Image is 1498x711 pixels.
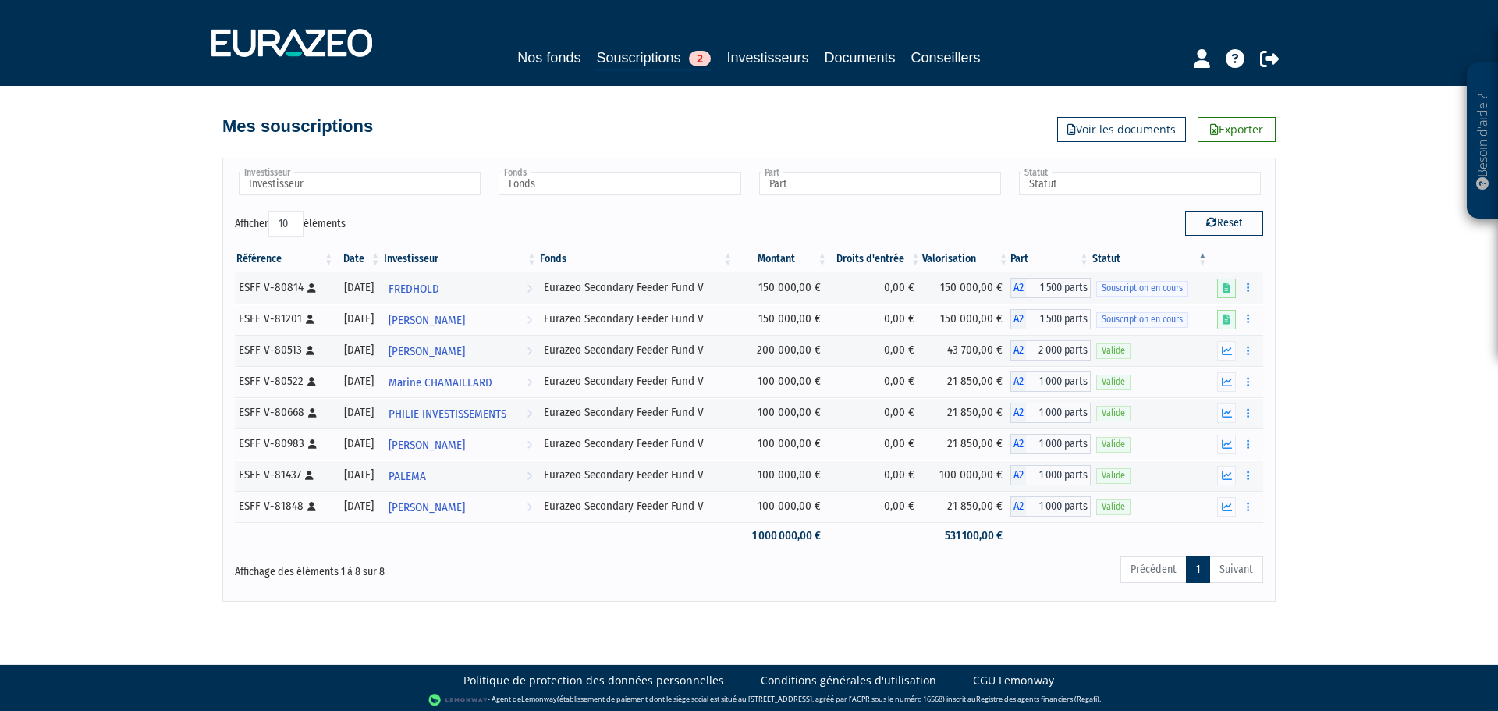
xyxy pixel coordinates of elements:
[1010,246,1092,272] th: Part: activer pour trier la colonne par ordre croissant
[239,373,330,389] div: ESFF V-80522
[544,404,729,421] div: Eurazeo Secondary Feeder Fund V
[922,246,1010,272] th: Valorisation: activer pour trier la colonne par ordre croissant
[735,522,829,549] td: 1 000 000,00 €
[235,211,346,237] label: Afficher éléments
[341,467,377,483] div: [DATE]
[341,498,377,514] div: [DATE]
[235,555,650,580] div: Affichage des éléments 1 à 8 sur 8
[1198,117,1276,142] a: Exporter
[735,397,829,428] td: 100 000,00 €
[544,311,729,327] div: Eurazeo Secondary Feeder Fund V
[922,272,1010,304] td: 150 000,00 €
[382,272,538,304] a: FREDHOLD
[389,462,426,491] span: PALEMA
[829,397,922,428] td: 0,00 €
[735,246,829,272] th: Montant: activer pour trier la colonne par ordre croissant
[1057,117,1186,142] a: Voir les documents
[389,275,439,304] span: FREDHOLD
[239,467,330,483] div: ESFF V-81437
[341,404,377,421] div: [DATE]
[239,342,330,358] div: ESFF V-80513
[829,272,922,304] td: 0,00 €
[382,304,538,335] a: [PERSON_NAME]
[1010,496,1026,517] span: A2
[1026,309,1092,329] span: 1 500 parts
[239,311,330,327] div: ESFF V-81201
[1026,340,1092,361] span: 2 000 parts
[829,491,922,522] td: 0,00 €
[211,29,372,57] img: 1732889491-logotype_eurazeo_blanc_rvb.png
[341,373,377,389] div: [DATE]
[973,673,1054,688] a: CGU Lemonway
[1026,496,1092,517] span: 1 000 parts
[1091,246,1209,272] th: Statut : activer pour trier la colonne par ordre d&eacute;croissant
[911,47,981,69] a: Conseillers
[341,435,377,452] div: [DATE]
[1096,375,1131,389] span: Valide
[389,400,506,428] span: PHILIE INVESTISSEMENTS
[829,246,922,272] th: Droits d'entrée: activer pour trier la colonne par ordre croissant
[1010,496,1092,517] div: A2 - Eurazeo Secondary Feeder Fund V
[1026,403,1092,423] span: 1 000 parts
[1010,309,1092,329] div: A2 - Eurazeo Secondary Feeder Fund V
[544,498,729,514] div: Eurazeo Secondary Feeder Fund V
[829,366,922,397] td: 0,00 €
[922,335,1010,366] td: 43 700,00 €
[544,435,729,452] div: Eurazeo Secondary Feeder Fund V
[538,246,735,272] th: Fonds: activer pour trier la colonne par ordre croissant
[735,491,829,522] td: 100 000,00 €
[527,368,532,397] i: Voir l'investisseur
[527,493,532,522] i: Voir l'investisseur
[922,366,1010,397] td: 21 850,00 €
[1010,278,1026,298] span: A2
[239,498,330,514] div: ESFF V-81848
[1010,403,1092,423] div: A2 - Eurazeo Secondary Feeder Fund V
[596,47,711,71] a: Souscriptions2
[1096,312,1188,327] span: Souscription en cours
[307,377,316,386] i: [Français] Personne physique
[463,673,724,688] a: Politique de protection des données personnelles
[1026,465,1092,485] span: 1 000 parts
[735,272,829,304] td: 150 000,00 €
[1010,434,1026,454] span: A2
[976,694,1099,704] a: Registre des agents financiers (Regafi)
[1096,468,1131,483] span: Valide
[1096,499,1131,514] span: Valide
[239,435,330,452] div: ESFF V-80983
[428,692,488,708] img: logo-lemonway.png
[1010,371,1026,392] span: A2
[527,400,532,428] i: Voir l'investisseur
[1026,278,1092,298] span: 1 500 parts
[341,342,377,358] div: [DATE]
[527,337,532,366] i: Voir l'investisseur
[527,306,532,335] i: Voir l'investisseur
[689,51,711,66] span: 2
[1026,371,1092,392] span: 1 000 parts
[382,491,538,522] a: [PERSON_NAME]
[1010,465,1092,485] div: A2 - Eurazeo Secondary Feeder Fund V
[1010,309,1026,329] span: A2
[1010,340,1026,361] span: A2
[544,342,729,358] div: Eurazeo Secondary Feeder Fund V
[922,397,1010,428] td: 21 850,00 €
[829,335,922,366] td: 0,00 €
[735,335,829,366] td: 200 000,00 €
[308,439,317,449] i: [Français] Personne physique
[239,279,330,296] div: ESFF V-80814
[1026,434,1092,454] span: 1 000 parts
[544,467,729,483] div: Eurazeo Secondary Feeder Fund V
[1010,340,1092,361] div: A2 - Eurazeo Secondary Feeder Fund V
[16,692,1482,708] div: - Agent de (établissement de paiement dont le siège social est situé au [STREET_ADDRESS], agréé p...
[1096,406,1131,421] span: Valide
[1096,437,1131,452] span: Valide
[389,493,465,522] span: [PERSON_NAME]
[305,471,314,480] i: [Français] Personne physique
[382,460,538,491] a: PALEMA
[1096,281,1188,296] span: Souscription en cours
[922,522,1010,549] td: 531 100,00 €
[761,673,936,688] a: Conditions générales d'utilisation
[735,428,829,460] td: 100 000,00 €
[389,368,492,397] span: Marine CHAMAILLARD
[922,460,1010,491] td: 100 000,00 €
[1186,556,1210,583] a: 1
